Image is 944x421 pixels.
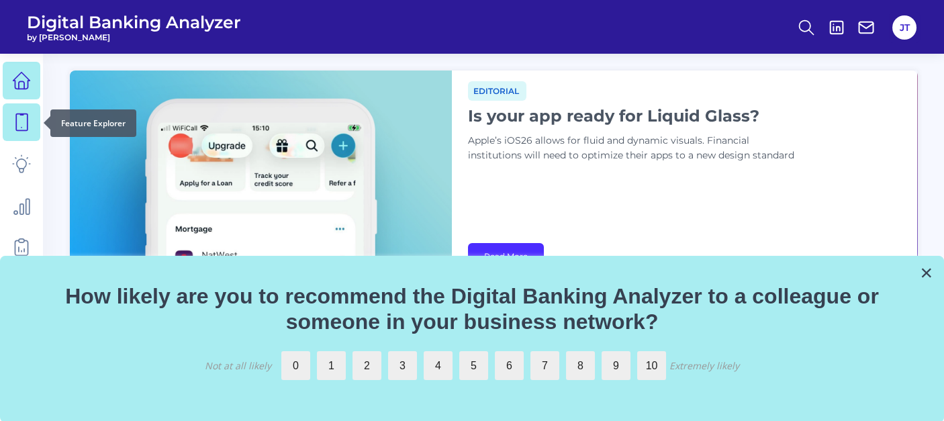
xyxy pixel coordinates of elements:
label: 7 [530,351,559,380]
label: 10 [637,351,666,380]
h1: Is your app ready for Liquid Glass? [468,106,804,126]
label: 8 [566,351,595,380]
p: How likely are you to recommend the Digital Banking Analyzer to a colleague or someone in your bu... [17,283,927,335]
span: by [PERSON_NAME] [27,32,241,42]
p: Apple’s iOS26 allows for fluid and dynamic visuals. Financial institutions will need to optimize ... [468,134,804,163]
label: 5 [459,351,488,380]
a: Read More [468,243,544,269]
label: 3 [388,351,417,380]
div: Extremely likely [669,359,739,372]
label: 0 [281,351,310,380]
button: JT [892,15,916,40]
span: Editorial [468,81,526,101]
label: 9 [602,351,630,380]
label: 2 [352,351,381,380]
span: Digital Banking Analyzer [27,12,241,32]
div: Feature Explorer [50,109,136,137]
label: 4 [424,351,453,380]
label: 1 [317,351,346,380]
button: Close [920,262,933,283]
label: 6 [495,351,524,380]
div: Not at all likely [205,359,271,372]
img: bannerImg [70,71,452,285]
